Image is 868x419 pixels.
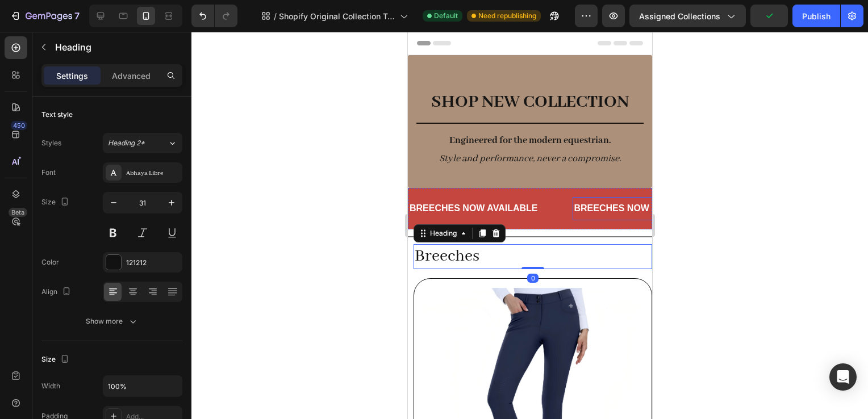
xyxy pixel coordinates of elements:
[11,121,27,130] div: 450
[126,258,180,268] div: 121212
[41,110,73,120] div: Text style
[639,10,720,22] span: Assigned Collections
[41,167,56,178] div: Font
[829,363,857,391] div: Open Intercom Messenger
[41,311,182,332] button: Show more
[478,11,536,21] span: Need republishing
[41,138,61,148] div: Styles
[126,168,180,178] div: Abhaya Libre
[41,195,72,210] div: Size
[5,5,85,27] button: 7
[629,5,746,27] button: Assigned Collections
[792,5,840,27] button: Publish
[56,70,88,82] p: Settings
[86,316,139,327] div: Show more
[41,284,73,300] div: Align
[112,70,151,82] p: Advanced
[6,212,244,237] h2: Breeches
[41,352,72,367] div: Size
[74,9,80,23] p: 7
[802,10,831,22] div: Publish
[103,133,182,153] button: Heading 2*
[166,171,294,183] p: BREECHES NOW AVAILABLE
[274,10,277,22] span: /
[41,381,60,391] div: Width
[108,138,145,148] span: Heading 2*
[9,208,27,217] div: Beta
[434,11,458,21] span: Default
[20,196,51,207] div: Heading
[119,242,131,251] div: 0
[279,10,395,22] span: Shopify Original Collection Template
[191,5,237,27] div: Undo/Redo
[103,376,182,396] input: Auto
[408,32,652,419] iframe: Design area
[41,257,59,267] div: Color
[55,40,178,54] p: Heading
